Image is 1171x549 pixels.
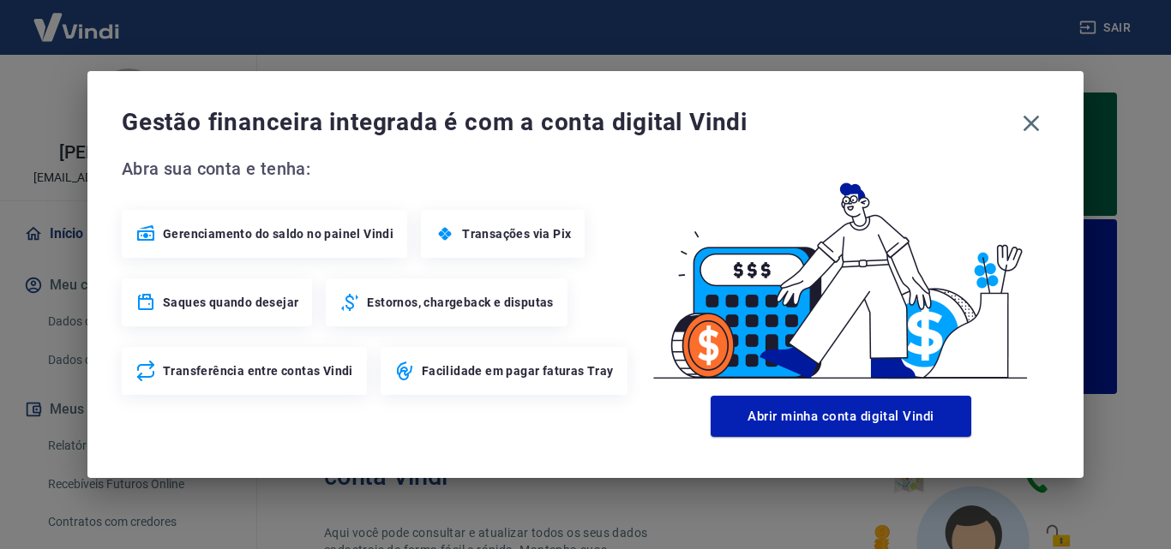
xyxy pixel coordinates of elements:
[633,155,1049,389] img: Good Billing
[163,362,353,379] span: Transferência entre contas Vindi
[122,105,1013,140] span: Gestão financeira integrada é com a conta digital Vindi
[422,362,614,379] span: Facilidade em pagar faturas Tray
[711,396,971,437] button: Abrir minha conta digital Vindi
[122,155,633,182] span: Abra sua conta e tenha:
[163,225,393,242] span: Gerenciamento do saldo no painel Vindi
[367,294,553,311] span: Estornos, chargeback e disputas
[462,225,571,242] span: Transações via Pix
[163,294,298,311] span: Saques quando desejar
